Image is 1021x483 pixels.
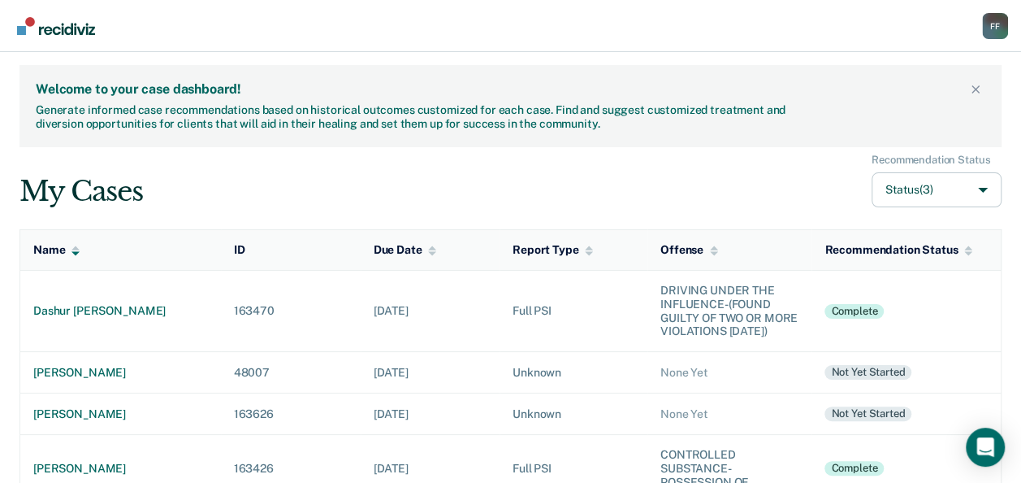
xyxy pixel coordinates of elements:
td: Unknown [500,394,647,435]
td: 48007 [221,352,361,394]
div: dashur [PERSON_NAME] [33,304,208,318]
div: DRIVING UNDER THE INFLUENCE-(FOUND GUILTY OF TWO OR MORE VIOLATIONS [DATE]) [660,284,798,338]
td: [DATE] [361,394,500,435]
td: [DATE] [361,352,500,394]
div: Complete [824,461,884,476]
div: [PERSON_NAME] [33,366,208,380]
div: F F [982,13,1008,39]
div: [PERSON_NAME] [33,407,208,421]
div: Report Type [513,243,593,257]
div: Offense [660,243,718,257]
div: Welcome to your case dashboard! [36,81,966,97]
div: Complete [824,304,884,319]
div: Open Intercom Messenger [966,428,1005,467]
div: Not yet started [824,407,911,421]
div: Generate informed case recommendations based on historical outcomes customized for each case. Fin... [36,103,790,131]
td: 163626 [221,394,361,435]
td: [DATE] [361,270,500,351]
button: Profile dropdown button [982,13,1008,39]
td: 163470 [221,270,361,351]
td: Unknown [500,352,647,394]
div: Recommendation Status [824,243,972,257]
div: None Yet [660,407,798,421]
div: Recommendation Status [872,154,990,167]
div: ID [234,243,245,257]
img: Recidiviz [17,17,95,35]
button: Status(3) [872,172,1002,207]
div: Due Date [374,243,437,257]
div: Not yet started [824,365,911,380]
div: My Cases [19,175,142,208]
div: Name [33,243,80,257]
div: [PERSON_NAME] [33,462,208,476]
div: None Yet [660,366,798,380]
td: Full PSI [500,270,647,351]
